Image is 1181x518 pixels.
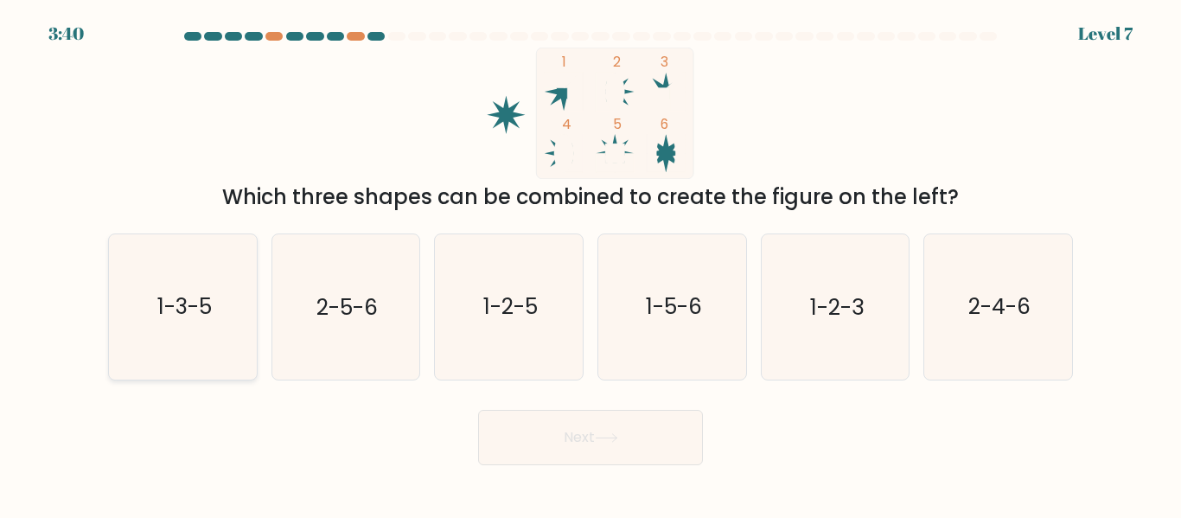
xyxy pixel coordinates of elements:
[118,182,1063,213] div: Which three shapes can be combined to create the figure on the left?
[562,115,571,133] tspan: 4
[48,21,84,47] div: 3:40
[968,292,1031,323] text: 2-4-6
[810,292,864,323] text: 1-2-3
[613,115,622,133] tspan: 5
[1078,21,1133,47] div: Level 7
[661,53,668,71] tspan: 3
[562,53,566,71] tspan: 1
[316,292,378,323] text: 2-5-6
[645,292,701,323] text: 1-5-6
[156,292,211,323] text: 1-3-5
[483,292,538,323] text: 1-2-5
[613,53,621,71] tspan: 2
[661,115,668,133] tspan: 6
[478,410,703,465] button: Next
